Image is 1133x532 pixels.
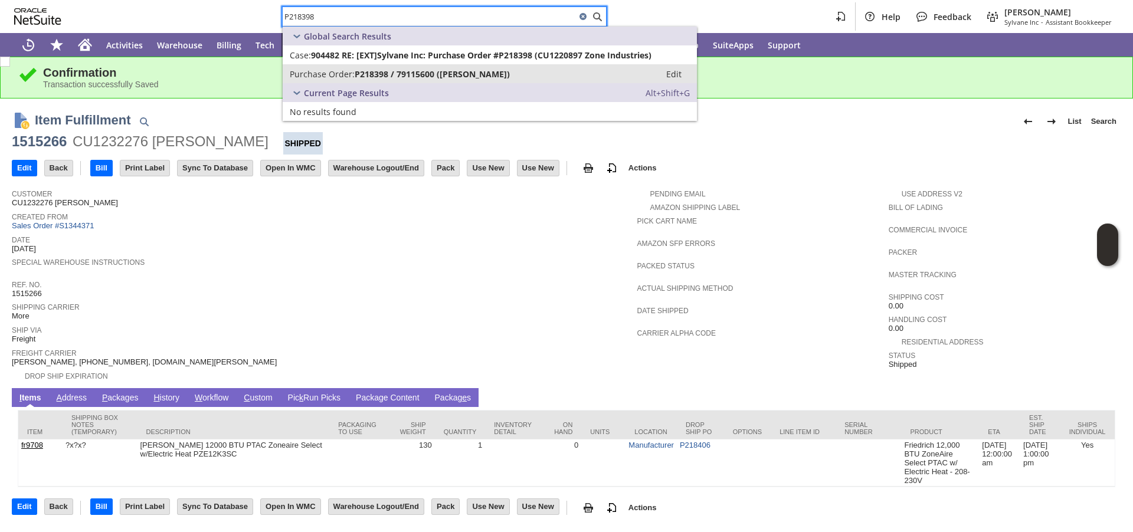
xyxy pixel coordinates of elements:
input: Warehouse Logout/End [329,160,424,176]
a: Ref. No. [12,281,42,289]
span: Oracle Guided Learning Widget. To move around, please hold and drag [1097,245,1118,267]
h1: Item Fulfillment [35,110,131,130]
img: add-record.svg [605,161,619,175]
a: Use Address V2 [902,190,962,198]
input: Sync To Database [178,160,253,176]
input: Edit [12,160,37,176]
td: [DATE] 12:00:00 am [979,439,1020,487]
span: Feedback [934,11,971,22]
a: Drop Ship Expiration [25,372,108,380]
span: 0.00 [889,324,903,333]
span: C [244,393,250,402]
a: Date Shipped [637,307,689,315]
span: k [299,393,303,402]
a: Pick Cart Name [637,217,698,225]
input: Open In WMC [261,160,320,176]
a: Support [761,33,808,57]
a: Custom [241,393,275,404]
input: Back [45,160,73,176]
a: Handling Cost [889,316,947,324]
a: Amazon Shipping Label [650,203,741,212]
a: Packed Status [637,262,695,270]
span: SuiteApps [713,40,754,51]
span: Assistant Bookkeeper [1046,18,1112,27]
a: Search [1086,112,1121,131]
img: Quick Find [137,114,151,129]
span: Alt+Shift+G [646,87,690,98]
div: Product [910,428,970,435]
div: Item [27,428,54,435]
input: Use New [467,499,509,514]
input: Use New [518,160,559,176]
a: Tech [248,33,281,57]
span: Billing [217,40,241,51]
a: Packages [432,393,474,404]
span: Shipped [889,360,917,369]
td: Friedrich 12,000 BTU ZoneAire Select PTAC w/ Electric Heat - 208-230V [901,439,979,487]
span: More [12,311,30,321]
div: Confirmation [43,66,1115,80]
a: Sales Order #S1344371 [12,221,97,230]
span: P218398 / 79115600 ([PERSON_NAME]) [355,68,510,80]
td: 1 [435,439,486,487]
td: ?x?x? [63,439,137,487]
img: Next [1044,114,1059,129]
iframe: Click here to launch Oracle Guided Learning Help Panel [1097,224,1118,266]
span: g [379,393,384,402]
a: Freight Carrier [12,349,77,357]
span: Purchase Order: [290,68,355,80]
div: Shipped [283,132,323,155]
span: Tech [256,40,274,51]
span: No results found [290,106,356,117]
svg: logo [14,8,61,25]
input: Print Label [120,160,169,176]
a: Customer [12,190,52,198]
div: Shipping Box Notes (Temporary) [71,414,129,435]
span: Global Search Results [304,31,391,42]
span: 0.00 [889,301,903,311]
input: Print Label [120,499,169,514]
a: No results found [283,102,697,121]
input: Open In WMC [261,499,320,514]
span: Current Page Results [304,87,389,98]
input: Use New [518,499,559,514]
td: 0 [543,439,581,487]
a: Home [71,33,99,57]
input: Use New [467,160,509,176]
a: List [1063,112,1086,131]
a: Workflow [192,393,231,404]
a: Address [54,393,90,404]
a: Purchase Order:P218398 / 79115600 ([PERSON_NAME])Edit: [283,64,697,83]
svg: Recent Records [21,38,35,52]
span: Sylvane Inc [1004,18,1039,27]
div: Inventory Detail [494,421,535,435]
a: Package Content [353,393,422,404]
div: Location [634,428,668,435]
div: Units [590,428,617,435]
td: 130 [389,439,435,487]
span: Support [768,40,801,51]
span: A [57,393,62,402]
input: Warehouse Logout/End [329,499,424,514]
svg: Shortcuts [50,38,64,52]
img: print.svg [581,501,595,515]
a: Commercial Invoice [889,226,968,234]
img: print.svg [581,161,595,175]
div: Line Item ID [780,428,827,435]
a: Customers [281,33,339,57]
a: Carrier Alpha Code [637,329,716,337]
div: Packaging to Use [338,421,380,435]
a: Special Warehouse Instructions [12,258,145,267]
a: Shipping Cost [889,293,944,301]
input: Pack [432,160,459,176]
a: Edit: [653,67,695,81]
div: ETA [988,428,1011,435]
span: 904482 RE: [EXT]Sylvane Inc: Purchase Order #P218398 (CU1220897 Zone Industries) [311,50,651,61]
span: [PERSON_NAME] [1004,6,1112,18]
input: Bill [91,160,112,176]
span: P [102,393,107,402]
div: Est. Ship Date [1029,414,1051,435]
span: H [153,393,159,402]
div: Serial Number [844,421,892,435]
a: Created From [12,213,68,221]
